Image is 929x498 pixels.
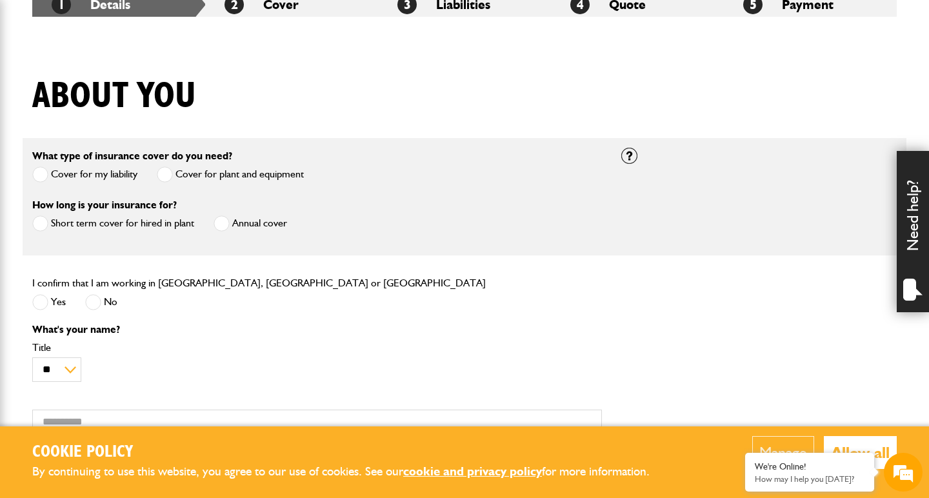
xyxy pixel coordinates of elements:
button: Allow all [824,436,897,469]
p: What's your name? [32,324,602,335]
button: Manage [752,436,814,469]
label: Short term cover for hired in plant [32,215,194,232]
label: Cover for plant and equipment [157,166,304,183]
label: What type of insurance cover do you need? [32,151,232,161]
div: Need help? [897,151,929,312]
label: Title [32,343,602,353]
label: No [85,294,117,310]
label: I confirm that I am working in [GEOGRAPHIC_DATA], [GEOGRAPHIC_DATA] or [GEOGRAPHIC_DATA] [32,278,486,288]
div: We're Online! [755,461,864,472]
label: Annual cover [214,215,287,232]
h1: About you [32,75,196,118]
p: By continuing to use this website, you agree to our use of cookies. See our for more information. [32,462,671,482]
p: How may I help you today? [755,474,864,484]
label: Yes [32,294,66,310]
label: Cover for my liability [32,166,137,183]
a: cookie and privacy policy [403,464,542,479]
h2: Cookie Policy [32,443,671,463]
label: How long is your insurance for? [32,200,177,210]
